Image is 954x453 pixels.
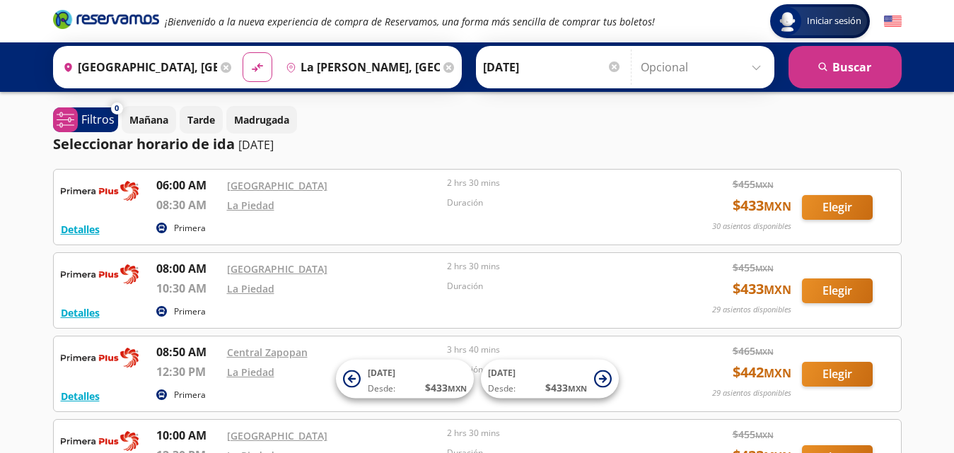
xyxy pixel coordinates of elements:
[568,383,587,394] small: MXN
[641,49,767,85] input: Opcional
[884,13,902,30] button: English
[61,343,139,372] img: RESERVAMOS
[53,134,235,155] p: Seleccionar horario de ida
[447,177,661,189] p: 2 hrs 30 mins
[712,387,791,399] p: 29 asientos disponibles
[733,177,774,192] span: $ 455
[733,362,791,383] span: $ 442
[712,304,791,316] p: 29 asientos disponibles
[755,346,774,357] small: MXN
[447,427,661,440] p: 2 hrs 30 mins
[447,343,661,356] p: 3 hrs 40 mins
[755,180,774,190] small: MXN
[156,177,220,194] p: 06:00 AM
[227,199,274,212] a: La Piedad
[764,365,791,381] small: MXN
[425,380,467,395] span: $ 433
[227,179,327,192] a: [GEOGRAPHIC_DATA]
[227,282,274,295] a: La Piedad
[174,389,206,401] p: Primera
[156,343,220,360] p: 08:50 AM
[227,429,327,442] a: [GEOGRAPHIC_DATA]
[789,46,902,88] button: Buscar
[226,106,297,134] button: Madrugada
[368,382,395,395] span: Desde:
[368,367,395,379] span: [DATE]
[61,389,100,404] button: Detalles
[733,260,774,275] span: $ 455
[174,305,206,318] p: Primera
[187,112,215,127] p: Tarde
[764,199,791,214] small: MXN
[180,106,223,134] button: Tarde
[447,280,661,293] p: Duración
[227,346,308,359] a: Central Zapopan
[802,195,873,220] button: Elegir
[238,136,274,153] p: [DATE]
[156,427,220,444] p: 10:00 AM
[57,49,217,85] input: Buscar Origen
[483,49,622,85] input: Elegir Fecha
[488,382,516,395] span: Desde:
[156,280,220,297] p: 10:30 AM
[733,195,791,216] span: $ 433
[156,260,220,277] p: 08:00 AM
[733,343,774,358] span: $ 465
[115,102,119,114] span: 0
[764,282,791,298] small: MXN
[227,365,274,379] a: La Piedad
[488,367,516,379] span: [DATE]
[280,49,440,85] input: Buscar Destino
[447,260,661,273] p: 2 hrs 30 mins
[733,427,774,442] span: $ 455
[81,111,115,128] p: Filtros
[755,430,774,440] small: MXN
[53,107,118,132] button: 0Filtros
[712,220,791,233] p: 30 asientos disponibles
[755,263,774,273] small: MXN
[61,222,100,237] button: Detalles
[61,177,139,205] img: RESERVAMOS
[174,222,206,235] p: Primera
[165,15,655,28] em: ¡Bienvenido a la nueva experiencia de compra de Reservamos, una forma más sencilla de comprar tus...
[61,260,139,288] img: RESERVAMOS
[802,278,873,303] button: Elegir
[802,362,873,387] button: Elegir
[227,262,327,276] a: [GEOGRAPHIC_DATA]
[129,112,168,127] p: Mañana
[801,14,867,28] span: Iniciar sesión
[336,360,474,399] button: [DATE]Desde:$433MXN
[448,383,467,394] small: MXN
[733,278,791,300] span: $ 433
[156,363,220,380] p: 12:30 PM
[447,196,661,209] p: Duración
[53,8,159,30] i: Brand Logo
[122,106,176,134] button: Mañana
[53,8,159,34] a: Brand Logo
[545,380,587,395] span: $ 433
[481,360,619,399] button: [DATE]Desde:$433MXN
[156,196,220,213] p: 08:30 AM
[234,112,289,127] p: Madrugada
[61,305,100,320] button: Detalles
